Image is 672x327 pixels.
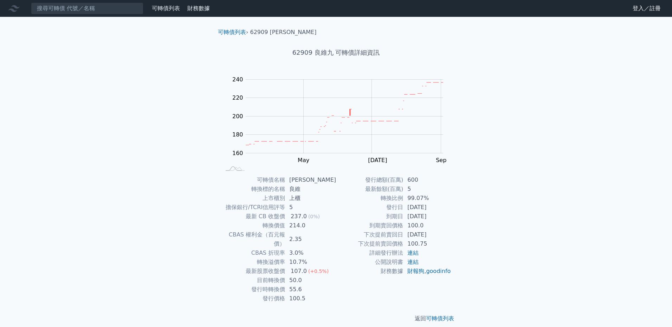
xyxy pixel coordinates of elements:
[221,185,285,194] td: 轉換標的名稱
[221,294,285,303] td: 發行價格
[336,185,403,194] td: 最新餘額(百萬)
[407,249,419,256] a: 連結
[336,258,403,267] td: 公開說明書
[403,267,451,276] td: ,
[285,194,336,203] td: 上櫃
[221,230,285,248] td: CBAS 權利金（百元報價）
[232,76,243,83] tspan: 240
[285,258,336,267] td: 10.7%
[336,194,403,203] td: 轉換比例
[221,285,285,294] td: 發行時轉換價
[298,157,309,163] tspan: May
[285,248,336,258] td: 3.0%
[426,268,451,274] a: goodinfo
[212,48,460,58] h1: 62909 良維九 可轉債詳細資訊
[221,203,285,212] td: 擔保銀行/TCRI信用評等
[212,314,460,323] p: 返回
[221,194,285,203] td: 上市櫃別
[308,268,329,274] span: (+0.5%)
[285,175,336,185] td: [PERSON_NAME]
[308,214,320,219] span: (0%)
[246,82,443,145] g: Series
[285,203,336,212] td: 5
[232,94,243,101] tspan: 220
[285,276,336,285] td: 50.0
[232,113,243,120] tspan: 200
[336,203,403,212] td: 發行日
[436,157,446,163] tspan: Sep
[229,76,454,178] g: Chart
[285,285,336,294] td: 55.6
[368,157,387,163] tspan: [DATE]
[218,28,248,36] li: ›
[403,230,451,239] td: [DATE]
[403,185,451,194] td: 5
[407,268,424,274] a: 財報狗
[232,131,243,138] tspan: 180
[31,2,143,14] input: 搜尋可轉債 代號／名稱
[403,194,451,203] td: 99.07%
[336,267,403,276] td: 財務數據
[403,212,451,221] td: [DATE]
[221,221,285,230] td: 轉換價值
[221,276,285,285] td: 目前轉換價
[336,239,403,248] td: 下次提前賣回價格
[218,29,246,35] a: 可轉債列表
[336,212,403,221] td: 到期日
[336,221,403,230] td: 到期賣回價格
[403,239,451,248] td: 100.75
[336,248,403,258] td: 詳細發行辦法
[152,5,180,12] a: 可轉債列表
[403,221,451,230] td: 100.0
[232,150,243,156] tspan: 160
[407,259,419,265] a: 連結
[403,175,451,185] td: 600
[289,212,308,221] div: 237.0
[221,175,285,185] td: 可轉債名稱
[336,175,403,185] td: 發行總額(百萬)
[221,258,285,267] td: 轉換溢價率
[289,267,308,276] div: 107.0
[221,212,285,221] td: 最新 CB 收盤價
[285,230,336,248] td: 2.35
[426,315,454,322] a: 可轉債列表
[285,221,336,230] td: 214.0
[627,3,666,14] a: 登入／註冊
[221,267,285,276] td: 最新股票收盤價
[336,230,403,239] td: 下次提前賣回日
[403,203,451,212] td: [DATE]
[221,248,285,258] td: CBAS 折現率
[250,28,317,36] li: 62909 [PERSON_NAME]
[187,5,210,12] a: 財務數據
[285,185,336,194] td: 良維
[285,294,336,303] td: 100.5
